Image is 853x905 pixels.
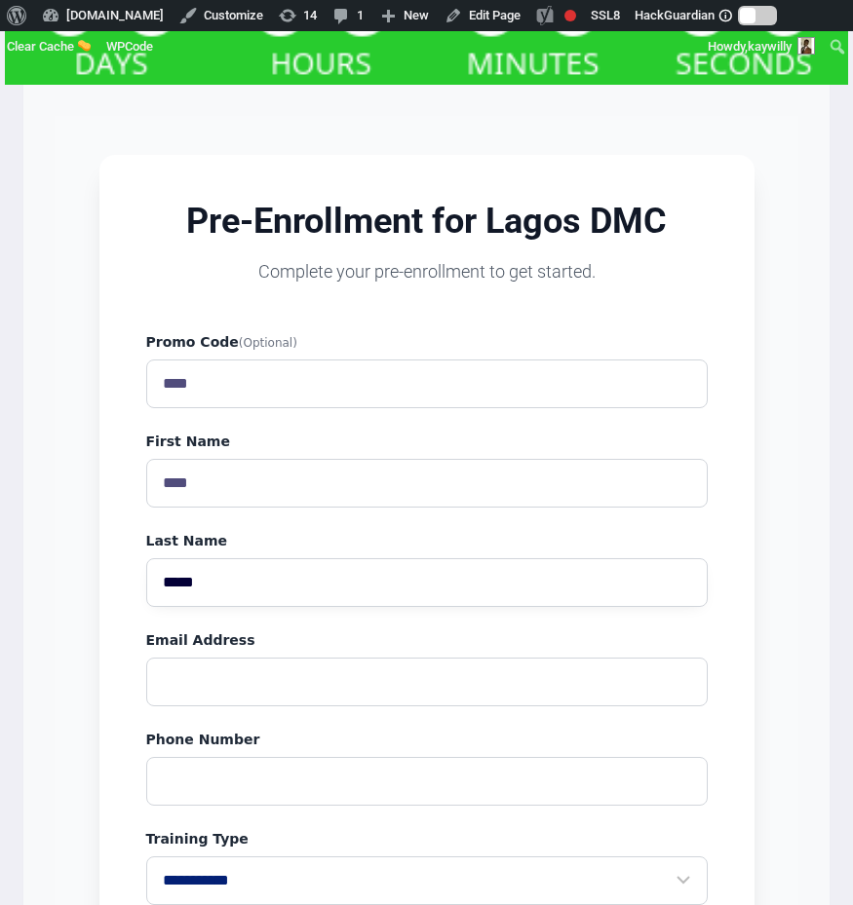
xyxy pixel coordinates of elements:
a: WPCode [99,31,161,62]
label: Training Type [146,829,708,848]
span: Clear Cache [7,39,74,54]
label: First Name [146,432,708,451]
p: Complete your pre-enrollment to get started. [146,258,708,285]
div: Focus keyphrase not set [564,10,576,21]
label: Promo Code [146,332,708,352]
img: 🧽 [78,39,91,52]
span: kaywilly [748,39,792,54]
h1: Pre-Enrollment for Lagos DMC [146,202,708,241]
span: (Optional) [239,336,297,350]
label: Phone Number [146,730,708,749]
a: Howdy, [701,31,823,62]
label: Email Address [146,630,708,650]
label: Last Name [146,531,708,550]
